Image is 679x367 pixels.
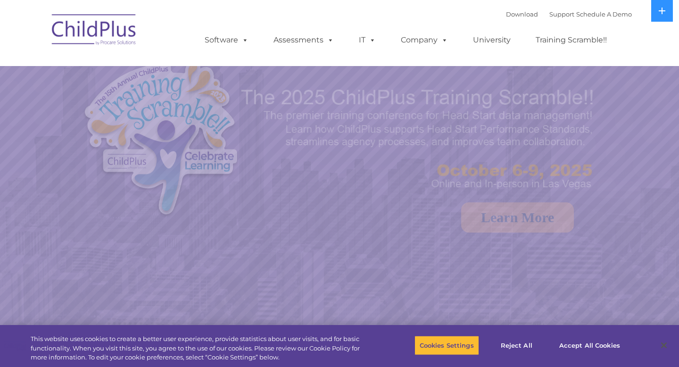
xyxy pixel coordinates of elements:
a: Software [195,31,258,50]
a: Support [549,10,574,18]
a: Learn More [461,202,574,233]
button: Reject All [487,335,546,355]
a: Assessments [264,31,343,50]
a: Company [391,31,457,50]
div: This website uses cookies to create a better user experience, provide statistics about user visit... [31,334,373,362]
button: Accept All Cookies [554,335,625,355]
a: Schedule A Demo [576,10,632,18]
button: Cookies Settings [414,335,479,355]
a: IT [349,31,385,50]
a: University [464,31,520,50]
button: Close [654,335,674,356]
img: ChildPlus by Procare Solutions [47,8,141,55]
a: Training Scramble!! [526,31,616,50]
font: | [506,10,632,18]
a: Download [506,10,538,18]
